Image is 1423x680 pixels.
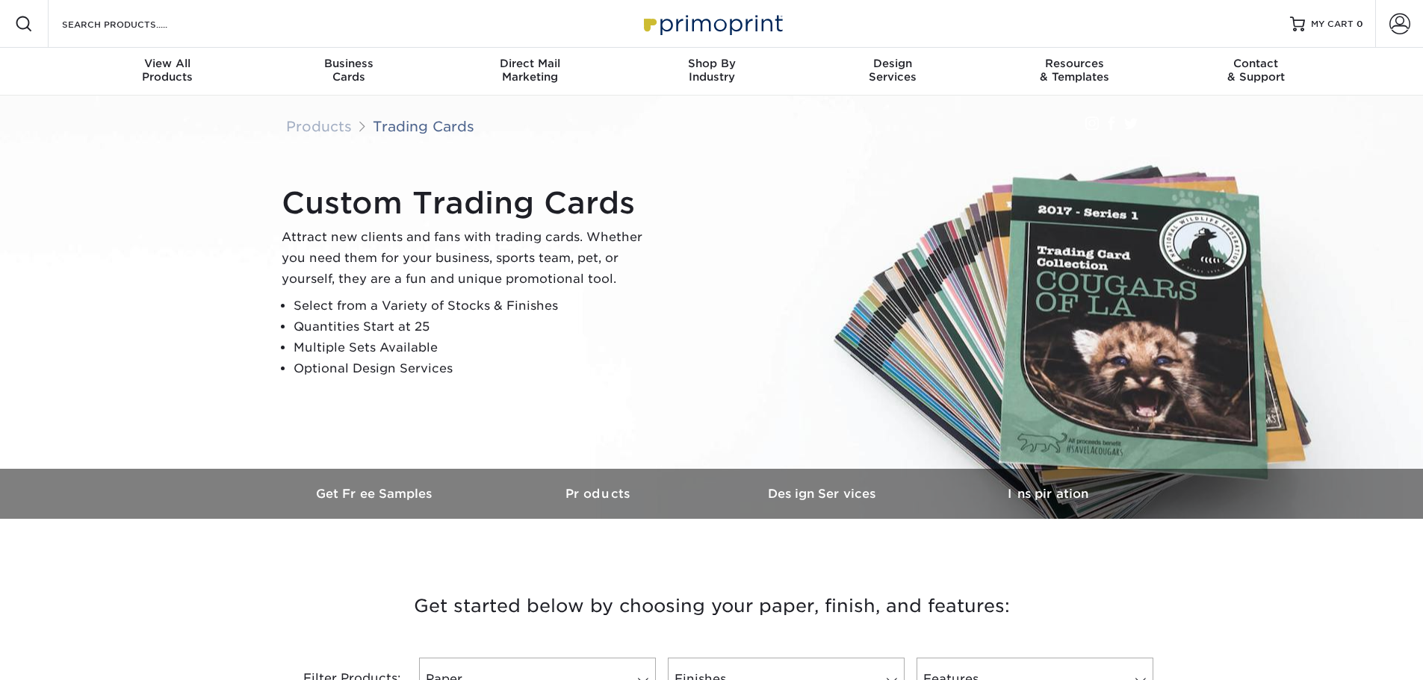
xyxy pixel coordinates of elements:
[984,57,1165,70] span: Resources
[1357,19,1363,29] span: 0
[637,7,787,40] img: Primoprint
[1311,18,1354,31] span: MY CART
[488,469,712,519] a: Products
[984,57,1165,84] div: & Templates
[264,487,488,501] h3: Get Free Samples
[802,48,984,96] a: DesignServices
[1165,57,1347,84] div: & Support
[1165,48,1347,96] a: Contact& Support
[621,57,802,70] span: Shop By
[258,57,439,84] div: Cards
[373,118,474,134] a: Trading Cards
[294,358,655,379] li: Optional Design Services
[264,469,488,519] a: Get Free Samples
[275,573,1149,640] h3: Get started below by choosing your paper, finish, and features:
[439,57,621,70] span: Direct Mail
[282,227,655,290] p: Attract new clients and fans with trading cards. Whether you need them for your business, sports ...
[984,48,1165,96] a: Resources& Templates
[621,48,802,96] a: Shop ByIndustry
[77,48,258,96] a: View AllProducts
[802,57,984,84] div: Services
[802,57,984,70] span: Design
[936,487,1160,501] h3: Inspiration
[258,57,439,70] span: Business
[439,57,621,84] div: Marketing
[77,57,258,84] div: Products
[286,118,352,134] a: Products
[282,185,655,221] h1: Custom Trading Cards
[488,487,712,501] h3: Products
[77,57,258,70] span: View All
[621,57,802,84] div: Industry
[1165,57,1347,70] span: Contact
[439,48,621,96] a: Direct MailMarketing
[936,469,1160,519] a: Inspiration
[294,296,655,316] li: Select from a Variety of Stocks & Finishes
[712,469,936,519] a: Design Services
[712,487,936,501] h3: Design Services
[294,337,655,358] li: Multiple Sets Available
[258,48,439,96] a: BusinessCards
[294,316,655,337] li: Quantities Start at 25
[61,15,206,33] input: SEARCH PRODUCTS.....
